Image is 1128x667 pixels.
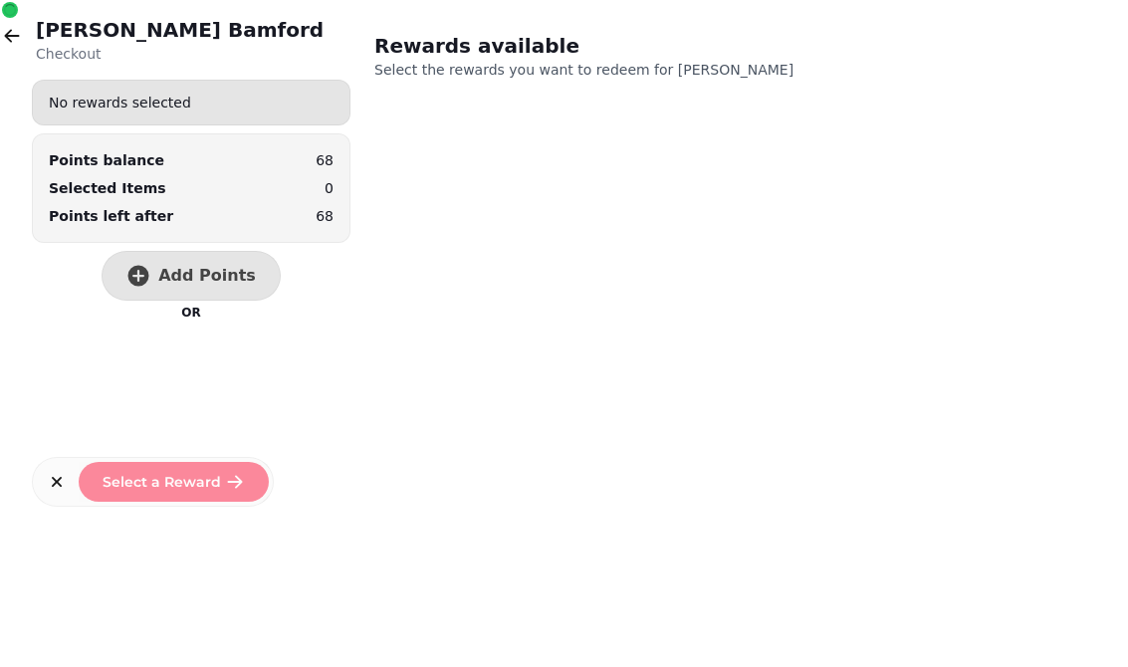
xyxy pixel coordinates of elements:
h2: Rewards available [374,32,757,60]
p: Select the rewards you want to redeem for [374,60,884,80]
button: Add Points [102,251,281,301]
p: Points left after [49,206,173,226]
p: 68 [316,206,334,226]
span: [PERSON_NAME] [678,62,793,78]
button: Select a Reward [79,462,269,502]
p: 0 [325,178,334,198]
div: No rewards selected [33,85,349,120]
h2: [PERSON_NAME] Bamford [36,16,324,44]
p: Selected Items [49,178,166,198]
p: Checkout [36,44,324,64]
div: Points balance [49,150,164,170]
p: OR [181,305,200,321]
span: Select a Reward [103,475,221,489]
span: Add Points [158,268,256,284]
p: 68 [316,150,334,170]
